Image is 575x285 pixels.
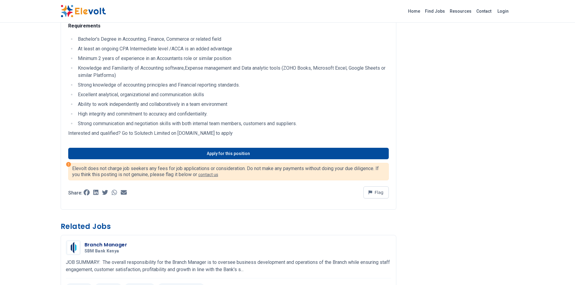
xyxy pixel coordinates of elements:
[474,6,494,16] a: Contact
[76,65,389,79] li: Knowledge and Familiarity of Accounting software,Expense management and Data analytic tools (ZOHO...
[72,166,385,178] p: Elevolt does not charge job seekers any fees for job applications or consideration. Do not make a...
[85,241,127,249] h3: Branch Manager
[67,241,79,254] img: SBM Bank Kenya
[76,81,389,89] li: Strong knowledge of accounting principles and Financial reporting standards.
[198,172,218,177] a: contact us
[494,5,512,17] a: Login
[76,101,389,108] li: Ability to work independently and collaboratively in a team environment
[68,130,389,137] p: Interested and qualified? Go to Solutech Limited on [DOMAIN_NAME] to apply
[363,186,389,198] button: Flag
[68,191,82,195] p: Share:
[61,222,396,231] h3: Related Jobs
[545,256,575,285] iframe: Chat Widget
[406,6,423,16] a: Home
[66,259,391,273] p: JOB SUMMARY: The overall responsibility for the Branch Manager is to oversee business development...
[76,36,389,43] li: Bachelor's Degree in Accounting, Finance, Commerce or related field
[68,23,101,29] strong: Requirements
[423,6,447,16] a: Find Jobs
[447,6,474,16] a: Resources
[76,110,389,118] li: High integrity and commitment to accuracy and confidentiality.
[76,91,389,98] li: Excellent analytical, organizational and communication skills
[85,249,119,254] span: SBM Bank Kenya
[406,53,515,138] iframe: Advertisement
[76,120,389,127] li: Strong communication and negotiation skills with both internal team members, customers and suppli...
[76,45,389,52] li: At least an ongoing CPA Intermediate level /ACCA is an added advantage
[76,55,389,62] li: Minimum 2 years of experience in an Accountants role or similar position
[68,148,389,159] a: Apply for this position
[61,5,106,17] img: Elevolt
